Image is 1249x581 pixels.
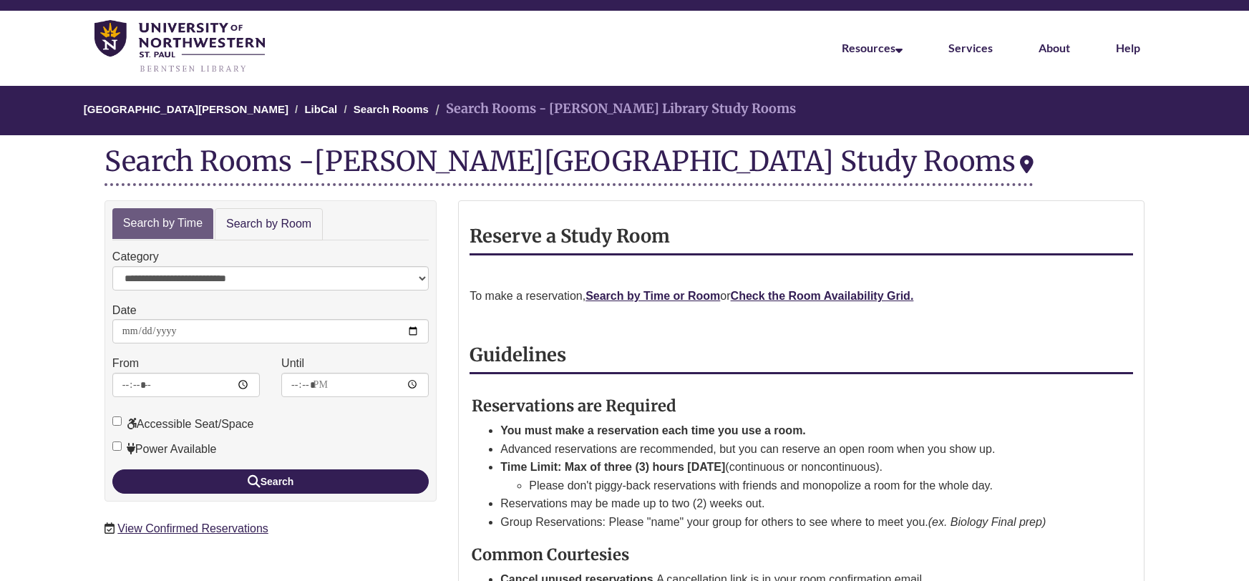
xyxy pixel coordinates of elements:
a: View Confirmed Reservations [117,522,268,534]
strong: You must make a reservation each time you use a room. [500,424,806,436]
a: Search by Time [112,208,213,239]
label: Power Available [112,440,217,459]
div: [PERSON_NAME][GEOGRAPHIC_DATA] Study Rooms [314,144,1034,178]
strong: Guidelines [470,343,566,366]
a: Resources [842,41,903,54]
nav: Breadcrumb [105,86,1144,135]
a: Search by Room [215,208,323,240]
label: Date [112,301,137,320]
a: Search by Time or Room [585,290,720,302]
a: Help [1116,41,1140,54]
img: UNWSP Library Logo [94,20,265,74]
label: From [112,354,139,373]
a: LibCal [304,103,337,115]
li: (continuous or noncontinuous). [500,458,1099,494]
strong: Reservations are Required [472,396,676,416]
label: Category [112,248,159,266]
li: Advanced reservations are recommended, but you can reserve an open room when you show up. [500,440,1099,459]
li: Group Reservations: Please "name" your group for others to see where to meet you. [500,513,1099,532]
p: To make a reservation, or [470,287,1133,306]
a: Search Rooms [354,103,429,115]
strong: Common Courtesies [472,545,629,565]
li: Please don't piggy-back reservations with friends and monopolize a room for the whole day. [529,477,1099,495]
em: (ex. Biology Final prep) [928,516,1046,528]
strong: Reserve a Study Room [470,225,670,248]
strong: Time Limit: Max of three (3) hours [DATE] [500,461,725,473]
li: Reservations may be made up to two (2) weeks out. [500,494,1099,513]
div: Search Rooms - [105,146,1034,186]
a: About [1039,41,1070,54]
label: Accessible Seat/Space [112,415,254,434]
a: Services [948,41,993,54]
input: Accessible Seat/Space [112,416,122,426]
li: Search Rooms - [PERSON_NAME] Library Study Rooms [432,99,796,119]
a: [GEOGRAPHIC_DATA][PERSON_NAME] [84,103,288,115]
input: Power Available [112,441,122,451]
button: Search [112,469,429,494]
label: Until [281,354,304,373]
a: Check the Room Availability Grid. [731,290,914,302]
